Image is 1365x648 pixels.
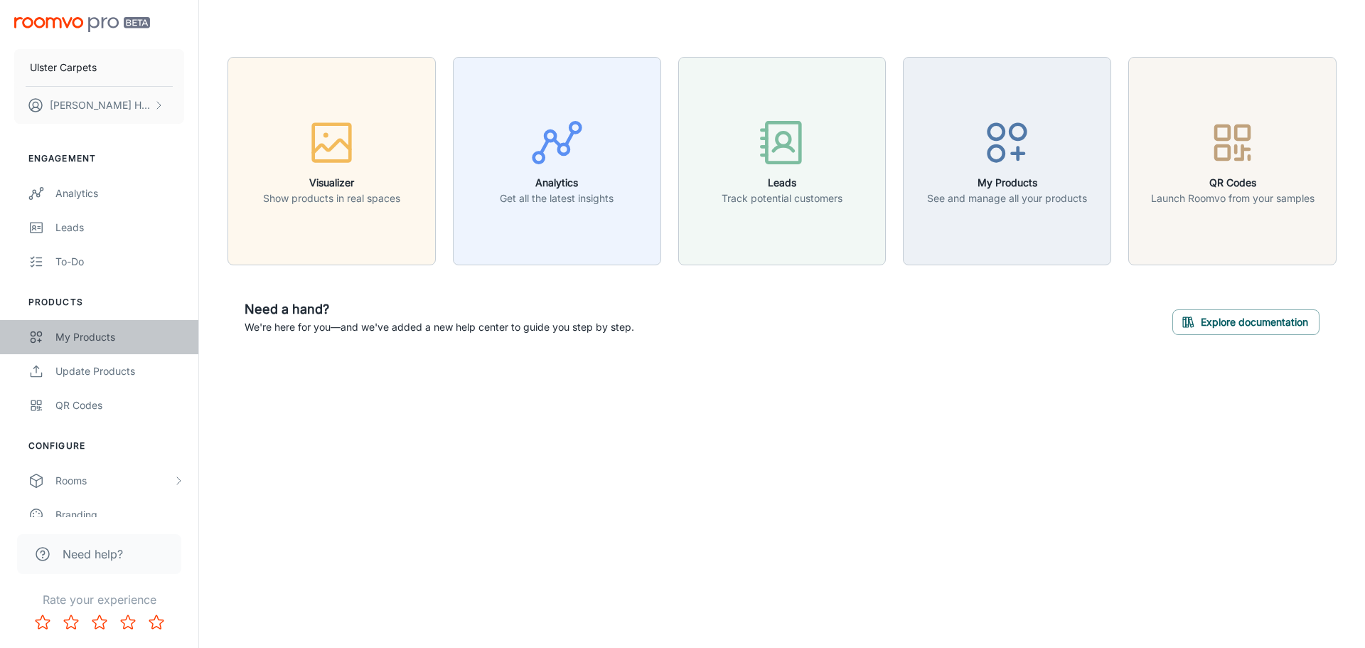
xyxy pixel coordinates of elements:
[1172,314,1319,328] a: Explore documentation
[500,175,614,191] h6: Analytics
[245,299,634,319] h6: Need a hand?
[1151,175,1315,191] h6: QR Codes
[1128,57,1337,265] button: QR CodesLaunch Roomvo from your samples
[263,175,400,191] h6: Visualizer
[903,153,1111,167] a: My ProductsSee and manage all your products
[50,97,150,113] p: [PERSON_NAME] Hassin
[1151,191,1315,206] p: Launch Roomvo from your samples
[30,60,97,75] p: Ulster Carpets
[678,153,887,167] a: LeadsTrack potential customers
[14,49,184,86] button: Ulster Carpets
[55,186,184,201] div: Analytics
[55,220,184,235] div: Leads
[453,153,661,167] a: AnalyticsGet all the latest insights
[14,87,184,124] button: [PERSON_NAME] Hassin
[55,363,184,379] div: Update Products
[678,57,887,265] button: LeadsTrack potential customers
[245,319,634,335] p: We're here for you—and we've added a new help center to guide you step by step.
[227,57,436,265] button: VisualizerShow products in real spaces
[55,329,184,345] div: My Products
[722,175,842,191] h6: Leads
[263,191,400,206] p: Show products in real spaces
[903,57,1111,265] button: My ProductsSee and manage all your products
[55,254,184,270] div: To-do
[1172,309,1319,335] button: Explore documentation
[453,57,661,265] button: AnalyticsGet all the latest insights
[927,191,1087,206] p: See and manage all your products
[1128,153,1337,167] a: QR CodesLaunch Roomvo from your samples
[14,17,150,32] img: Roomvo PRO Beta
[927,175,1087,191] h6: My Products
[500,191,614,206] p: Get all the latest insights
[722,191,842,206] p: Track potential customers
[55,398,184,413] div: QR Codes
